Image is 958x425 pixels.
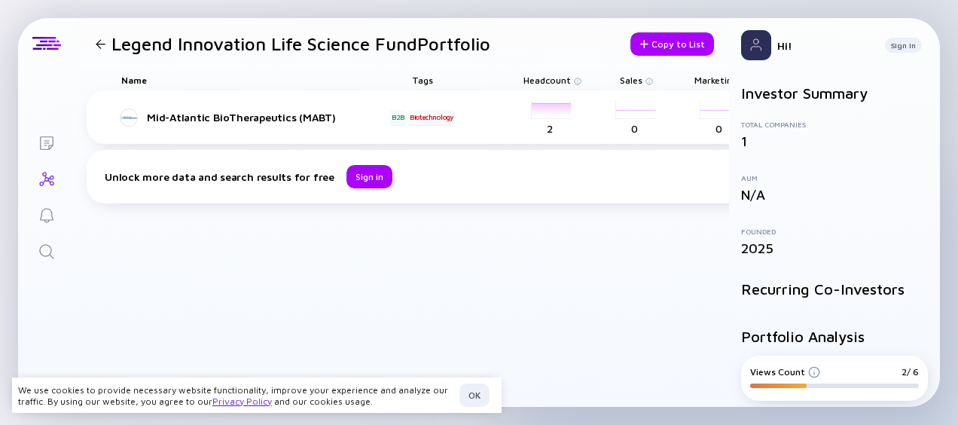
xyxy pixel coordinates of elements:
[346,165,392,188] button: Sign in
[18,232,75,268] a: Search
[105,170,334,183] div: Unlock more data and search results for free
[741,227,928,236] div: Founded
[18,196,75,232] a: Reminders
[741,84,928,102] h2: Investor Summary
[694,75,737,86] span: Marketing
[18,124,75,160] a: Lists
[630,32,714,56] button: Copy to List
[741,187,928,203] div: N/A
[111,33,490,54] h1: Legend Innovation Life Science Fund Portfolio
[109,69,380,90] div: Name
[18,160,75,196] a: Investor Map
[523,75,571,86] span: Headcount
[620,75,642,86] span: Sales
[750,366,820,378] div: Views Count
[408,110,455,125] div: Biotechnology
[18,384,453,407] div: We use cookies to provide necessary website functionality, improve your experience and analyze ou...
[741,133,928,149] div: 1
[885,38,922,53] button: Sign In
[380,69,465,90] div: Tags
[741,30,771,60] img: Profile Picture
[741,280,928,298] h2: Recurring Co-Investors
[390,110,406,125] div: B2B
[459,384,490,407] button: OK
[147,111,380,124] div: Mid-Atlantic BioTherapeutics (MABT)
[741,328,928,345] h2: Portfolio Analysis
[741,240,928,256] div: 2025
[741,120,928,129] div: Total Companies
[121,109,380,127] a: Mid-Atlantic BioTherapeutics (MABT)
[741,173,928,182] div: AUM
[902,366,919,378] div: 2/ 6
[212,396,272,407] a: Privacy Policy
[777,39,873,52] div: Hi!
